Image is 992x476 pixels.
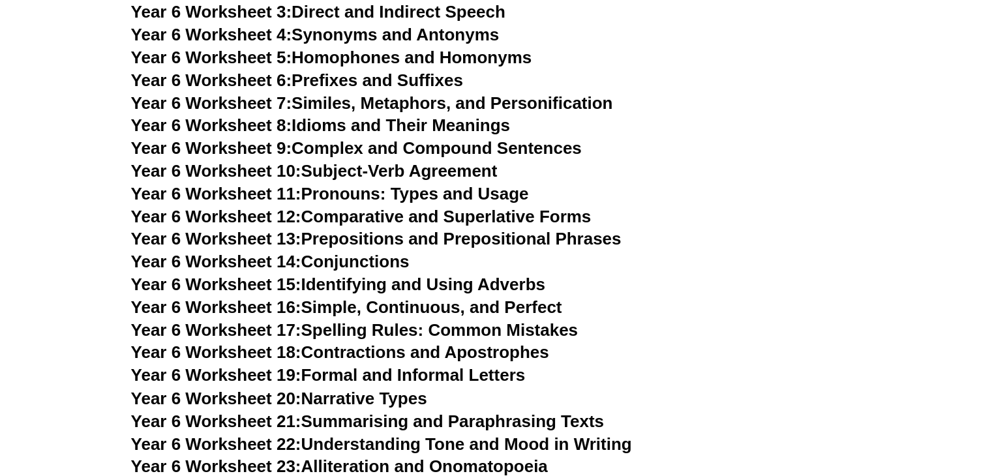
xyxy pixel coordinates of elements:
[775,329,992,476] iframe: Chat Widget
[131,456,301,475] span: Year 6 Worksheet 23:
[131,434,632,453] a: Year 6 Worksheet 22:Understanding Tone and Mood in Writing
[131,388,427,408] a: Year 6 Worksheet 20:Narrative Types
[131,161,498,181] a: Year 6 Worksheet 10:Subject-Verb Agreement
[131,115,292,135] span: Year 6 Worksheet 8:
[131,25,500,44] a: Year 6 Worksheet 4:Synonyms and Antonyms
[131,48,532,67] a: Year 6 Worksheet 5:Homophones and Homonyms
[131,229,301,248] span: Year 6 Worksheet 13:
[131,25,292,44] span: Year 6 Worksheet 4:
[131,388,301,408] span: Year 6 Worksheet 20:
[131,70,292,90] span: Year 6 Worksheet 6:
[131,184,301,203] span: Year 6 Worksheet 11:
[131,115,510,135] a: Year 6 Worksheet 8:Idioms and Their Meanings
[131,70,463,90] a: Year 6 Worksheet 6:Prefixes and Suffixes
[131,252,410,271] a: Year 6 Worksheet 14:Conjunctions
[131,411,604,430] a: Year 6 Worksheet 21:Summarising and Paraphrasing Texts
[131,207,592,226] a: Year 6 Worksheet 12:Comparative and Superlative Forms
[131,320,301,340] span: Year 6 Worksheet 17:
[131,229,622,248] a: Year 6 Worksheet 13:Prepositions and Prepositional Phrases
[131,365,526,385] a: Year 6 Worksheet 19:Formal and Informal Letters
[131,275,545,294] a: Year 6 Worksheet 15:Identifying and Using Adverbs
[131,320,578,340] a: Year 6 Worksheet 17:Spelling Rules: Common Mistakes
[131,93,613,113] a: Year 6 Worksheet 7:Similes, Metaphors, and Personification
[131,342,549,362] a: Year 6 Worksheet 18:Contractions and Apostrophes
[131,207,301,226] span: Year 6 Worksheet 12:
[131,434,301,453] span: Year 6 Worksheet 22:
[131,252,301,271] span: Year 6 Worksheet 14:
[131,138,292,158] span: Year 6 Worksheet 9:
[131,48,292,67] span: Year 6 Worksheet 5:
[131,138,582,158] a: Year 6 Worksheet 9:Complex and Compound Sentences
[131,365,301,385] span: Year 6 Worksheet 19:
[131,2,292,22] span: Year 6 Worksheet 3:
[131,161,301,181] span: Year 6 Worksheet 10:
[131,342,301,362] span: Year 6 Worksheet 18:
[131,297,301,317] span: Year 6 Worksheet 16:
[131,456,548,475] a: Year 6 Worksheet 23:Alliteration and Onomatopoeia
[131,411,301,430] span: Year 6 Worksheet 21:
[131,2,505,22] a: Year 6 Worksheet 3:Direct and Indirect Speech
[131,93,292,113] span: Year 6 Worksheet 7:
[131,297,562,317] a: Year 6 Worksheet 16:Simple, Continuous, and Perfect
[131,184,529,203] a: Year 6 Worksheet 11:Pronouns: Types and Usage
[131,275,301,294] span: Year 6 Worksheet 15:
